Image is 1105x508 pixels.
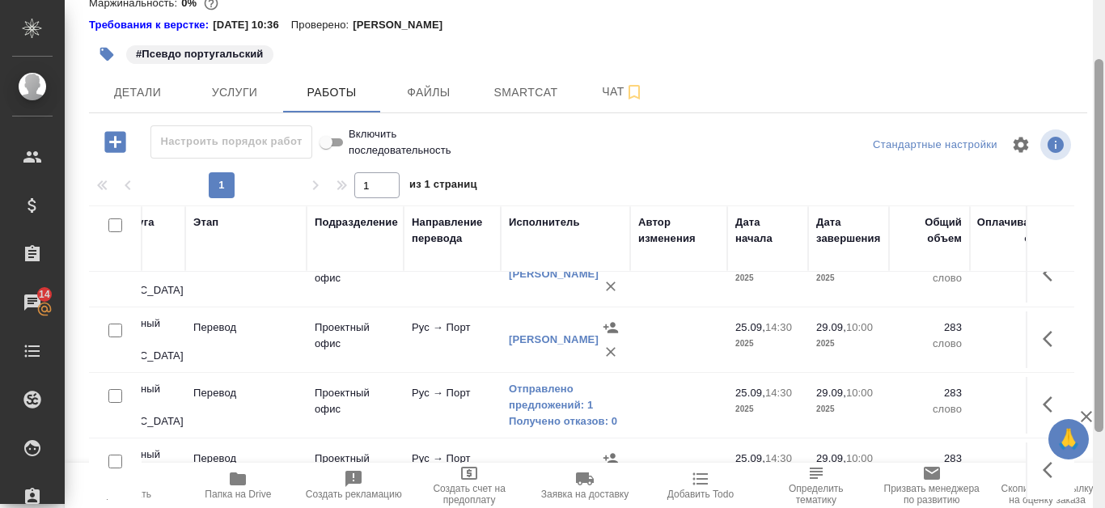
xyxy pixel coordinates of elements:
[897,385,962,401] p: 283
[196,83,273,103] span: Услуги
[978,451,1059,467] p: 283
[509,381,622,413] a: Отправлено предложений: 1
[404,246,501,303] td: Рус → Порт
[4,282,61,323] a: 14
[99,83,176,103] span: Детали
[599,274,623,298] button: Удалить
[89,17,213,33] div: Нажми, чтобы открыть папку с инструкцией
[307,442,404,499] td: Проектный офис
[978,401,1059,417] p: слово
[897,270,962,286] p: слово
[765,321,792,333] p: 14:30
[409,175,477,198] span: из 1 страниц
[193,214,218,231] div: Этап
[193,320,298,336] p: Перевод
[630,246,727,303] td: [PERSON_NAME]
[599,447,623,471] button: Назначить
[136,46,264,62] p: #Псевдо португальский
[999,483,1095,506] span: Скопировать ссылку на оценку заказа
[353,17,455,33] p: [PERSON_NAME]
[1040,129,1074,160] span: Посмотреть информацию
[412,214,493,247] div: Направление перевода
[93,125,138,159] button: Добавить работу
[599,340,623,364] button: Удалить
[816,270,881,286] p: 2025
[125,46,275,60] span: Псевдо португальский
[509,268,599,280] a: [PERSON_NAME]
[180,463,296,508] button: Папка на Drive
[293,83,370,103] span: Работы
[758,463,874,508] button: Определить тематику
[816,387,846,399] p: 29.09,
[509,214,580,231] div: Исполнитель
[193,451,298,467] p: Перевод
[599,315,623,340] button: Назначить
[667,489,734,500] span: Добавить Todo
[883,483,980,506] span: Призвать менеджера по развитию
[349,126,451,159] span: Включить последовательность
[735,321,765,333] p: 25.09,
[816,214,881,247] div: Дата завершения
[765,387,792,399] p: 14:30
[978,385,1059,401] p: 283
[816,336,881,352] p: 2025
[897,336,962,352] p: слово
[735,452,765,464] p: 25.09,
[205,489,271,500] span: Папка на Drive
[735,401,800,417] p: 2025
[638,214,719,247] div: Автор изменения
[897,320,962,336] p: 283
[64,307,185,372] td: Перевод срочный Рус → [GEOGRAPHIC_DATA]
[315,214,398,231] div: Подразделение
[978,320,1059,336] p: 283
[64,438,185,503] td: Перевод срочный Рус → [GEOGRAPHIC_DATA]
[584,82,662,102] span: Чат
[1033,320,1072,358] button: Здесь прячутся важные кнопки
[291,17,354,33] p: Проверено:
[816,401,881,417] p: 2025
[296,463,412,508] button: Создать рекламацию
[65,463,180,508] button: Пересчитать
[765,452,792,464] p: 14:30
[897,401,962,417] p: слово
[527,463,643,508] button: Заявка на доставку
[989,463,1105,508] button: Скопировать ссылку на оценку заказа
[624,83,644,102] svg: Подписаться
[89,36,125,72] button: Добавить тэг
[487,83,565,103] span: Smartcat
[978,336,1059,352] p: слово
[768,483,864,506] span: Определить тематику
[306,489,402,500] span: Создать рекламацию
[735,270,800,286] p: 2025
[390,83,468,103] span: Файлы
[978,270,1059,286] p: слово
[404,377,501,434] td: Рус → Порт
[642,463,758,508] button: Добавить Todo
[846,387,873,399] p: 10:00
[541,489,629,500] span: Заявка на доставку
[509,333,599,345] a: [PERSON_NAME]
[404,311,501,368] td: Рус → Порт
[193,385,298,401] p: Перевод
[869,133,1001,158] div: split button
[119,214,154,231] div: Услуга
[307,246,404,303] td: Проектный офис
[846,321,873,333] p: 10:00
[64,373,185,438] td: Перевод срочный Рус → [GEOGRAPHIC_DATA]
[816,321,846,333] p: 29.09,
[412,463,527,508] button: Создать счет на предоплату
[404,442,501,499] td: Рус → Порт
[1001,125,1040,164] span: Настроить таблицу
[897,451,962,467] p: 283
[89,17,213,33] a: Требования к верстке:
[509,413,622,430] a: Получено отказов: 0
[307,377,404,434] td: Проектный офис
[213,17,291,33] p: [DATE] 10:36
[1033,385,1072,424] button: Здесь прячутся важные кнопки
[307,311,404,368] td: Проектный офис
[735,336,800,352] p: 2025
[1033,451,1072,489] button: Здесь прячутся важные кнопки
[897,214,962,247] div: Общий объем
[29,286,60,303] span: 14
[735,387,765,399] p: 25.09,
